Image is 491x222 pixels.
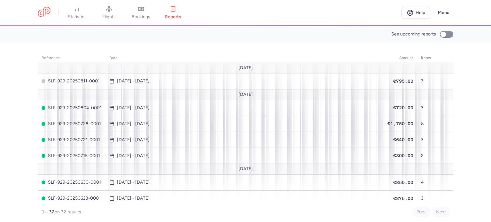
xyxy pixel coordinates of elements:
[391,32,436,37] span: See upcoming reports
[68,14,87,20] span: statistics
[416,10,425,15] span: Help
[393,79,413,84] span: €795.00
[238,65,253,71] span: [DATE]
[42,196,102,201] span: SLF-929-20250623-0001
[417,174,435,190] td: 4
[238,92,253,97] span: [DATE]
[117,79,150,84] time: [DATE] - [DATE]
[42,209,55,215] strong: 1 – 32
[401,7,430,19] a: Help
[102,14,116,20] span: flights
[393,180,413,185] span: €850.00
[393,137,413,142] span: €640.00
[117,105,150,111] time: [DATE] - [DATE]
[38,53,105,63] th: reference
[393,196,413,201] span: €875.00
[117,137,150,142] time: [DATE] - [DATE]
[42,105,102,111] span: SLF-929-20250804-0001
[417,100,435,116] td: 3
[42,121,102,126] span: SLF-929-20250728-0001
[117,153,150,158] time: [DATE] - [DATE]
[417,132,435,148] td: 3
[42,137,102,142] span: SLF-929-20250721-0001
[238,166,253,172] span: [DATE]
[417,73,435,89] td: 7
[42,79,102,84] span: SLF-929-20250811-0001
[393,153,413,158] span: €300.00
[117,196,150,201] time: [DATE] - [DATE]
[93,6,125,20] a: flights
[165,14,181,20] span: reports
[417,53,435,63] th: items
[384,53,417,63] th: amount
[132,14,150,20] span: bookings
[413,207,430,217] button: Prev.
[417,116,435,132] td: 8
[117,121,150,126] time: [DATE] - [DATE]
[42,180,102,185] span: SLF-929-20250630-0001
[387,121,413,126] span: €1,750.00
[433,207,449,217] button: Next
[417,148,435,164] td: 2
[38,7,51,19] a: CitizenPlane red outlined logo
[42,153,102,158] span: SLF-929-20250715-0001
[157,6,189,20] a: reports
[61,6,93,20] a: statistics
[434,7,453,19] button: Menu
[105,53,384,63] th: date
[55,209,81,215] span: on 32 results
[125,6,157,20] a: bookings
[417,190,435,206] td: 3
[117,180,150,185] time: [DATE] - [DATE]
[393,105,413,110] span: €720.00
